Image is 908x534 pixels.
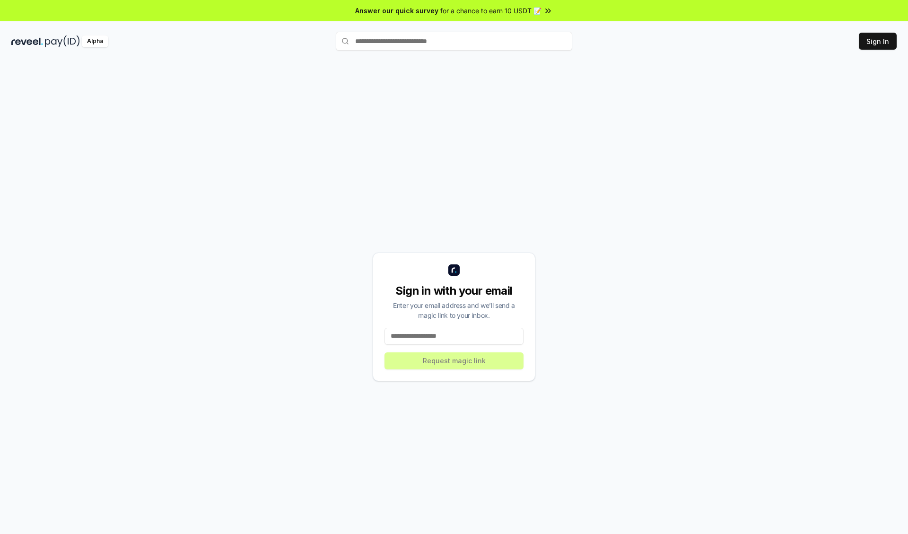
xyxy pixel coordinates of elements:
button: Sign In [859,33,897,50]
img: pay_id [45,35,80,47]
div: Enter your email address and we’ll send a magic link to your inbox. [384,300,524,320]
img: reveel_dark [11,35,43,47]
span: Answer our quick survey [355,6,438,16]
div: Alpha [82,35,108,47]
div: Sign in with your email [384,283,524,298]
img: logo_small [448,264,460,276]
span: for a chance to earn 10 USDT 📝 [440,6,541,16]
